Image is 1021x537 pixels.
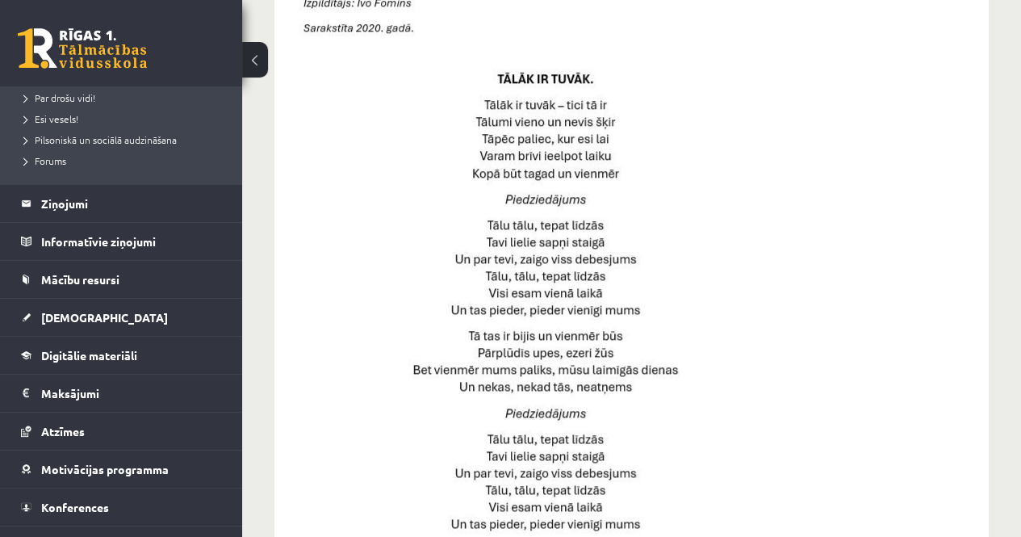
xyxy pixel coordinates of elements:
[41,375,222,412] legend: Maksājumi
[41,424,85,438] span: Atzīmes
[18,28,147,69] a: Rīgas 1. Tālmācības vidusskola
[24,133,177,146] span: Pilsoniskā un sociālā audzināšana
[41,223,222,260] legend: Informatīvie ziņojumi
[21,337,222,374] a: Digitālie materiāli
[21,451,222,488] a: Motivācijas programma
[24,112,78,125] span: Esi vesels!
[21,489,222,526] a: Konferences
[21,413,222,450] a: Atzīmes
[21,185,222,222] a: Ziņojumi
[24,154,66,167] span: Forums
[41,500,109,514] span: Konferences
[41,310,168,325] span: [DEMOGRAPHIC_DATA]
[24,91,95,104] span: Par drošu vidi!
[41,185,222,222] legend: Ziņojumi
[24,132,226,147] a: Pilsoniskā un sociālā audzināšana
[21,375,222,412] a: Maksājumi
[24,153,226,168] a: Forums
[21,223,222,260] a: Informatīvie ziņojumi
[41,348,137,363] span: Digitālie materiāli
[41,272,119,287] span: Mācību resursi
[21,261,222,298] a: Mācību resursi
[21,299,222,336] a: [DEMOGRAPHIC_DATA]
[41,462,169,476] span: Motivācijas programma
[24,111,226,126] a: Esi vesels!
[24,90,226,105] a: Par drošu vidi!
